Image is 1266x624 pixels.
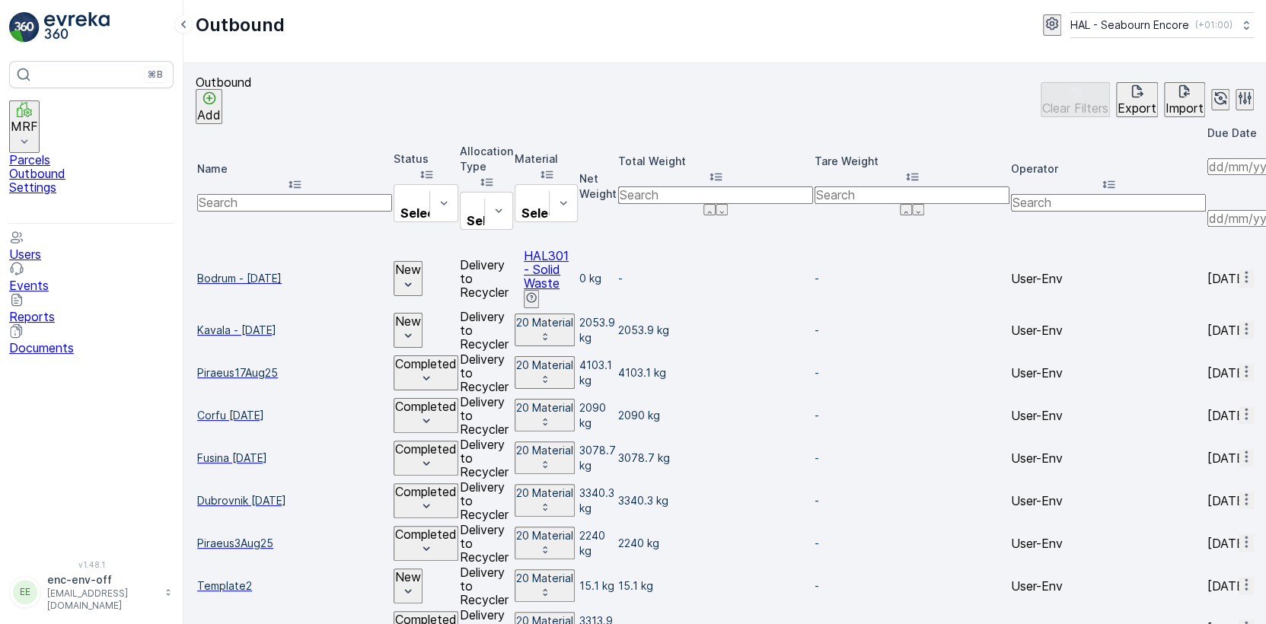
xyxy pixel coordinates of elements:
p: New [395,263,421,276]
p: New [395,570,421,584]
span: Fusina [DATE] [197,450,392,466]
p: 2053.9 kg [579,315,617,345]
td: User-Env [1011,480,1206,521]
span: Kavala - [DATE] [197,323,392,338]
p: - [815,450,1009,466]
a: Corfu 13Aug25 [197,408,392,423]
a: Users [9,233,174,261]
button: 20 Material [515,569,575,602]
p: 20 Material [516,486,573,501]
p: 2240 kg [618,536,813,551]
button: HAL - Seabourn Encore(+01:00) [1070,12,1254,38]
p: Documents [9,341,174,355]
a: Settings [9,180,174,194]
a: HAL301 - Solid Waste [524,248,569,291]
p: 20 Material [516,571,573,586]
a: Events [9,264,174,292]
button: New [394,261,423,296]
p: 2090 kg [579,400,617,431]
input: Search [1011,194,1206,211]
p: Export [1118,101,1156,115]
p: Clear Filters [1042,101,1108,115]
button: 20 Material [515,441,575,474]
p: ( +01:00 ) [1195,19,1233,31]
p: 0 kg [579,271,617,286]
p: 15.1 kg [579,578,617,594]
p: Completed [395,442,457,456]
td: Delivery to Recycler [460,310,513,351]
p: Events [9,279,174,292]
input: Search [815,186,1009,203]
p: - [815,408,1009,423]
p: Name [197,161,392,177]
p: Net Weight [579,171,617,202]
button: MRF [9,100,40,153]
td: Delivery to Recycler [460,395,513,436]
a: Dubrovnik 7 Aug 25 [197,493,392,508]
a: Documents [9,326,174,355]
button: 20 Material [515,527,575,559]
button: 20 Material [515,356,575,389]
p: 15.1 kg [618,578,813,594]
p: - [815,271,1009,286]
td: User-Env [1011,249,1206,307]
p: Completed [395,400,457,413]
a: Outbound [9,167,174,180]
a: Kavala - 19 Aug 25 [197,323,392,338]
p: Operator [1011,161,1206,177]
p: Completed [395,527,457,541]
button: Completed [394,483,458,518]
button: 20 Material [515,399,575,431]
p: Import [1166,101,1204,115]
p: Allocation Type [460,144,513,174]
td: Delivery to Recycler [460,480,513,521]
td: Delivery to Recycler [460,438,513,479]
p: 3340.3 kg [579,486,617,516]
a: Piraeus17Aug25 [197,365,392,380]
span: Corfu [DATE] [197,408,392,423]
p: Status [394,151,458,167]
p: HAL - Seabourn Encore [1070,18,1189,33]
p: Select [400,206,440,220]
p: - [815,493,1009,508]
p: 4103.1 kg [579,358,617,388]
p: 2053.9 kg [618,323,813,338]
a: Bodrum - 22 Aug 25 [197,271,392,286]
button: 20 Material [515,314,575,346]
td: Delivery to Recycler [460,523,513,564]
td: User-Env [1011,523,1206,564]
p: - [815,365,1009,380]
p: - [618,271,813,286]
p: 3078.7 kg [579,443,617,473]
p: Select [467,214,506,228]
p: 20 Material [516,400,573,415]
p: 4103.1 kg [618,365,813,380]
button: New [394,568,423,603]
button: Clear Filters [1041,82,1110,117]
p: - [815,578,1009,594]
span: Piraeus3Aug25 [197,536,392,551]
p: Users [9,247,174,261]
p: enc-env-off [47,572,157,587]
p: Outbound [196,75,252,89]
button: 20 Material [515,484,575,517]
p: 2090 kg [618,408,813,423]
p: Tare Weight [815,154,1009,169]
button: Completed [394,398,458,433]
p: Reports [9,310,174,323]
p: Select [521,206,561,220]
span: v 1.48.1 [9,560,174,569]
p: [EMAIL_ADDRESS][DOMAIN_NAME] [47,587,157,612]
p: 20 Material [516,358,573,373]
a: Template2 [197,578,392,594]
p: Parcels [9,153,174,167]
td: User-Env [1011,310,1206,351]
p: - [815,536,1009,551]
td: User-Env [1011,565,1206,606]
td: Delivery to Recycler [460,565,513,606]
div: EE [13,580,37,604]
